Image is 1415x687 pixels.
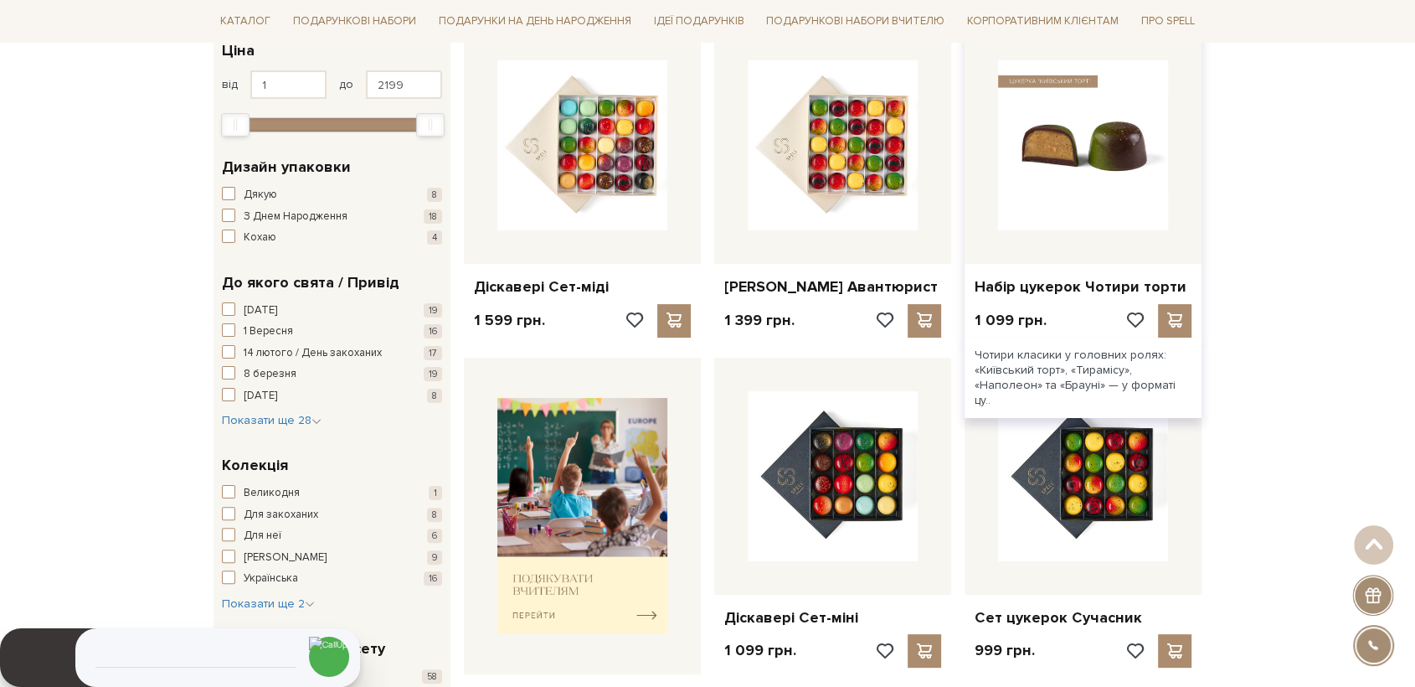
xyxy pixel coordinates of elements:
div: Min [221,113,250,137]
span: З Днем Народження [244,209,347,225]
button: [PERSON_NAME] 9 [222,550,442,566]
button: Показати ще 2 [222,596,315,612]
span: Великодня [244,485,300,502]
span: 19 [424,303,442,318]
span: 1 Вересня [244,323,293,340]
button: Показати ще 28 [222,412,322,429]
p: 1 099 грн. [724,641,796,660]
img: banner [497,398,667,633]
span: [DATE] [244,388,277,405]
span: Колекція [222,454,288,477]
button: Кохаю 4 [222,230,442,246]
span: 8 [427,508,442,522]
span: 16 [424,324,442,338]
a: Ідеї подарунків [646,8,750,34]
a: Діскавері Сет-міні [724,608,941,628]
a: Набір цукерок Чотири торти [975,277,1191,297]
span: до [339,77,353,92]
a: [PERSON_NAME] Авантюрист [724,277,941,297]
button: Українська 16 [222,571,442,587]
button: Дякую 8 [222,187,442,204]
span: Ціна [222,39,255,62]
span: Дизайн упаковки [222,156,351,178]
button: Для закоханих 8 [222,507,442,524]
span: 8 [427,389,442,403]
a: Діскавері Сет-міді [474,277,691,297]
button: 8 березня 19 [222,366,442,383]
span: від [222,77,238,92]
a: Подарункові набори [286,8,423,34]
span: 14 лютого / День закоханих [244,345,382,362]
span: 8 березня [244,366,296,383]
span: [DATE] [244,302,277,319]
span: Показати ще 28 [222,413,322,427]
span: 19 [424,367,442,381]
a: Подарункові набори Вчителю [759,7,951,35]
span: 18 [424,209,442,224]
p: 1 599 грн. [474,311,545,330]
span: [PERSON_NAME] [244,550,327,566]
a: Каталог [214,8,277,34]
img: Набір цукерок Чотири торти [998,60,1168,230]
div: Max [416,113,445,137]
span: До якого свята / Привід [222,271,399,294]
span: 4 [427,230,442,245]
span: Дякую [244,187,277,204]
span: 16 [424,571,442,586]
button: [DATE] 19 [222,302,442,319]
span: Для закоханих [244,507,318,524]
button: 1 Вересня 16 [222,323,442,340]
button: Для неї 6 [222,528,442,545]
span: Українська [244,571,298,587]
span: 58 [422,669,442,684]
p: 1 399 грн. [724,311,795,330]
button: [DATE] 8 [222,388,442,405]
p: 999 грн. [975,641,1035,660]
button: Великодня 1 [222,485,442,502]
input: Ціна [366,70,442,99]
span: Показати ще 2 [222,597,315,611]
button: З Днем Народження 18 [222,209,442,225]
a: Корпоративним клієнтам [960,8,1125,34]
span: 8 [427,188,442,202]
span: 6 [427,529,442,543]
div: Чотири класики у головних ролях: «Київський торт», «Тирамісу», «Наполеон» та «Брауні» — у форматі... [965,338,1201,419]
a: Сет цукерок Сучасник [975,608,1191,628]
span: Кохаю [244,230,276,246]
button: 14 лютого / День закоханих 17 [222,345,442,362]
a: Про Spell [1135,8,1201,34]
span: 17 [424,346,442,360]
input: Ціна [250,70,327,99]
p: 1 099 грн. [975,311,1047,330]
span: 9 [427,550,442,565]
span: 1 [429,486,442,500]
span: Для неї [244,528,281,545]
a: Подарунки на День народження [432,8,638,34]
